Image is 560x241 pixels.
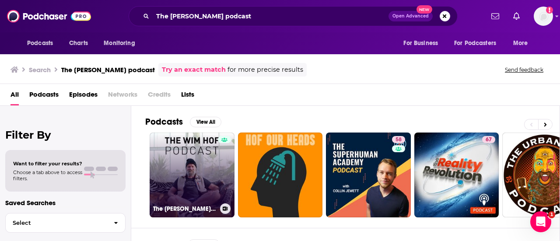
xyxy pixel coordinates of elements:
span: Podcasts [27,37,53,49]
p: Saved Searches [5,199,126,207]
span: Open Advanced [392,14,429,18]
span: Networks [108,87,137,105]
span: for more precise results [227,65,303,75]
a: Show notifications dropdown [510,9,523,24]
img: User Profile [534,7,553,26]
a: 58 [326,133,411,217]
span: Want to filter your results? [13,161,82,167]
button: Send feedback [502,66,546,73]
button: open menu [507,35,539,52]
span: Logged in as LBraverman [534,7,553,26]
h2: Filter By [5,129,126,141]
a: Podcasts [29,87,59,105]
h3: Search [29,66,51,74]
img: Podchaser - Follow, Share and Rate Podcasts [7,8,91,24]
a: Charts [63,35,93,52]
h3: The [PERSON_NAME] podcast [61,66,155,74]
a: Try an exact match [162,65,226,75]
a: 67 [414,133,499,217]
button: Show profile menu [534,7,553,26]
h2: Podcasts [145,116,183,127]
span: New [416,5,432,14]
span: Select [6,220,107,226]
span: Charts [69,37,88,49]
button: open menu [448,35,509,52]
a: PodcastsView All [145,116,221,127]
a: All [10,87,19,105]
a: 67 [482,136,495,143]
div: Search podcasts, credits, & more... [129,6,458,26]
a: Lists [181,87,194,105]
a: Show notifications dropdown [488,9,503,24]
button: open menu [21,35,64,52]
span: Monitoring [104,37,135,49]
span: 67 [486,136,492,144]
a: 58 [392,136,405,143]
span: For Business [403,37,438,49]
span: More [513,37,528,49]
button: open menu [98,35,146,52]
a: Episodes [69,87,98,105]
span: For Podcasters [454,37,496,49]
button: open menu [397,35,449,52]
span: Credits [148,87,171,105]
input: Search podcasts, credits, & more... [153,9,388,23]
svg: Add a profile image [546,7,553,14]
iframe: Intercom live chat [530,211,551,232]
button: View All [190,117,221,127]
h3: The [PERSON_NAME] Podcast [153,205,217,213]
span: Choose a tab above to access filters. [13,169,82,182]
span: 58 [395,136,402,144]
span: 1 [548,211,555,218]
a: The [PERSON_NAME] Podcast [150,133,234,217]
button: Select [5,213,126,233]
button: Open AdvancedNew [388,11,433,21]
